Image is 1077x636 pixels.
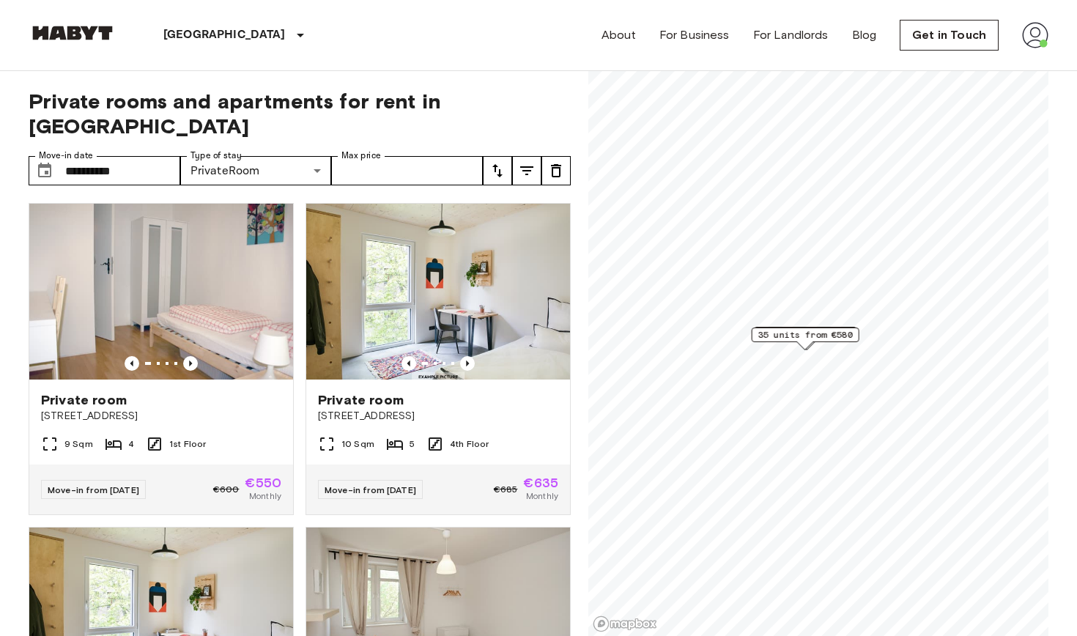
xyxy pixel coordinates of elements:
[190,149,242,162] label: Type of stay
[523,476,558,489] span: €635
[183,356,198,371] button: Previous image
[213,483,240,496] span: €600
[852,26,877,44] a: Blog
[163,26,286,44] p: [GEOGRAPHIC_DATA]
[29,204,293,380] img: Marketing picture of unit DE-01-093-04M
[125,356,139,371] button: Previous image
[541,156,571,185] button: tune
[41,391,127,409] span: Private room
[41,409,281,424] span: [STREET_ADDRESS]
[483,156,512,185] button: tune
[180,156,332,185] div: PrivateRoom
[48,484,139,495] span: Move-in from [DATE]
[318,391,404,409] span: Private room
[593,615,657,632] a: Mapbox logo
[752,328,859,350] div: Map marker
[512,156,541,185] button: tune
[245,476,281,489] span: €550
[410,437,415,451] span: 5
[900,20,999,51] a: Get in Touch
[401,356,416,371] button: Previous image
[1022,22,1048,48] img: avatar
[450,437,489,451] span: 4th Floor
[460,356,475,371] button: Previous image
[306,204,570,380] img: Marketing picture of unit DE-01-009-02Q
[754,327,856,350] div: Map marker
[64,437,93,451] span: 9 Sqm
[758,328,853,341] span: 35 units from €580
[29,89,571,138] span: Private rooms and apartments for rent in [GEOGRAPHIC_DATA]
[494,483,518,496] span: €685
[169,437,206,451] span: 1st Floor
[341,149,381,162] label: Max price
[29,26,116,40] img: Habyt
[306,203,571,515] a: Marketing picture of unit DE-01-009-02QPrevious imagePrevious imagePrivate room[STREET_ADDRESS]10...
[753,26,829,44] a: For Landlords
[341,437,374,451] span: 10 Sqm
[325,484,416,495] span: Move-in from [DATE]
[526,489,558,503] span: Monthly
[128,437,134,451] span: 4
[29,203,294,515] a: Marketing picture of unit DE-01-093-04MPrevious imagePrevious imagePrivate room[STREET_ADDRESS]9 ...
[659,26,730,44] a: For Business
[30,156,59,185] button: Choose date, selected date is 1 Sep 2025
[249,489,281,503] span: Monthly
[39,149,93,162] label: Move-in date
[602,26,636,44] a: About
[318,409,558,424] span: [STREET_ADDRESS]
